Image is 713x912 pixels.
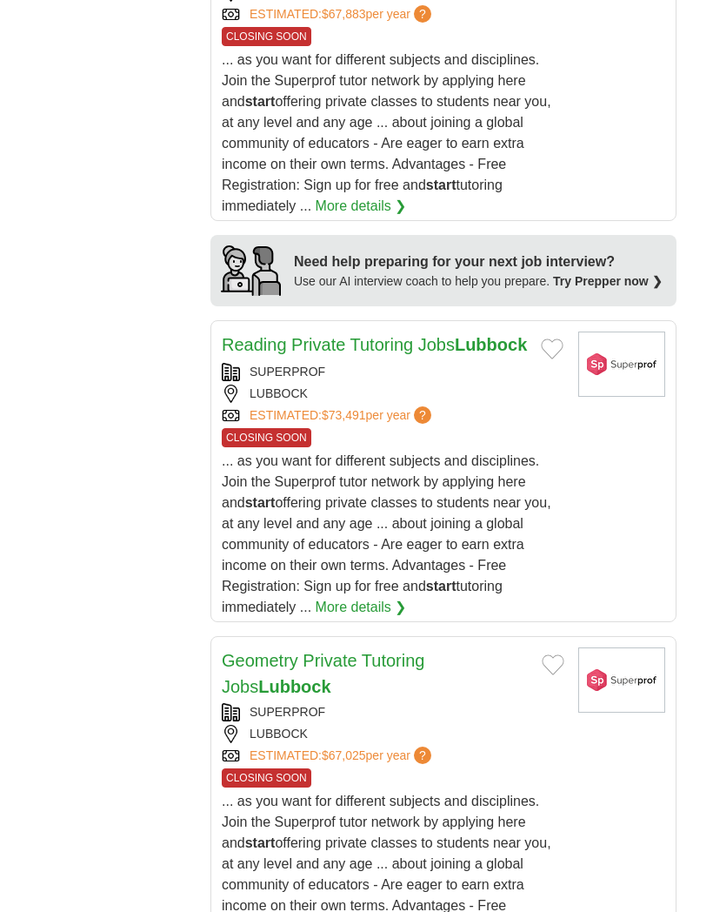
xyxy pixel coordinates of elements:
[250,5,435,23] a: ESTIMATED:$67,883per year?
[222,52,551,213] span: ... as you want for different subjects and disciplines. Join the Superprof tutor network by apply...
[222,768,311,788] span: CLOSING SOON
[245,94,276,109] strong: start
[222,27,311,46] span: CLOSING SOON
[414,5,431,23] span: ?
[222,725,564,743] div: LUBBOCK
[553,274,663,288] a: Try Prepper now ❯
[258,677,330,696] strong: Lubbock
[426,579,456,593] strong: start
[316,196,407,217] a: More details ❯
[578,647,665,713] img: Superprof logo
[222,385,564,403] div: LUBBOCK
[414,747,431,764] span: ?
[250,406,435,425] a: ESTIMATED:$73,491per year?
[541,339,563,359] button: Add to favorite jobs
[222,453,551,614] span: ... as you want for different subjects and disciplines. Join the Superprof tutor network by apply...
[294,251,663,272] div: Need help preparing for your next job interview?
[578,332,665,397] img: Superprof logo
[222,428,311,447] span: CLOSING SOON
[250,705,325,719] a: SUPERPROF
[426,178,456,192] strong: start
[222,335,527,354] a: Reading Private Tutoring JobsLubbock
[294,272,663,291] div: Use our AI interview coach to help you prepare.
[250,747,435,765] a: ESTIMATED:$67,025per year?
[455,335,527,354] strong: Lubbock
[250,365,325,379] a: SUPERPROF
[245,495,276,510] strong: start
[322,408,366,422] span: $73,491
[414,406,431,424] span: ?
[322,7,366,21] span: $67,883
[542,654,564,675] button: Add to favorite jobs
[222,651,424,696] a: Geometry Private Tutoring JobsLubbock
[322,748,366,762] span: $67,025
[245,835,276,850] strong: start
[316,597,407,618] a: More details ❯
